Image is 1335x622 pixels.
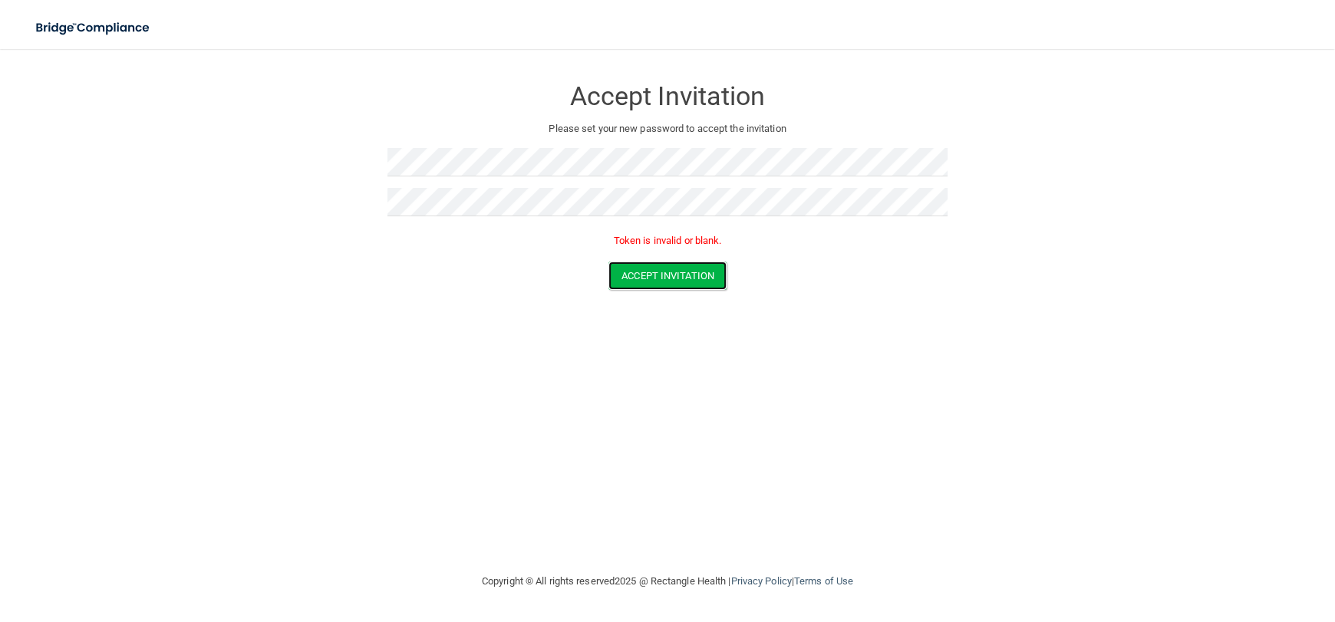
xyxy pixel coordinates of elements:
p: Token is invalid or blank. [387,232,948,250]
img: bridge_compliance_login_screen.278c3ca4.svg [23,12,164,44]
p: Please set your new password to accept the invitation [399,120,936,138]
div: Copyright © All rights reserved 2025 @ Rectangle Health | | [387,557,948,606]
a: Terms of Use [794,575,853,587]
button: Accept Invitation [608,262,727,290]
h3: Accept Invitation [387,82,948,110]
a: Privacy Policy [730,575,791,587]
